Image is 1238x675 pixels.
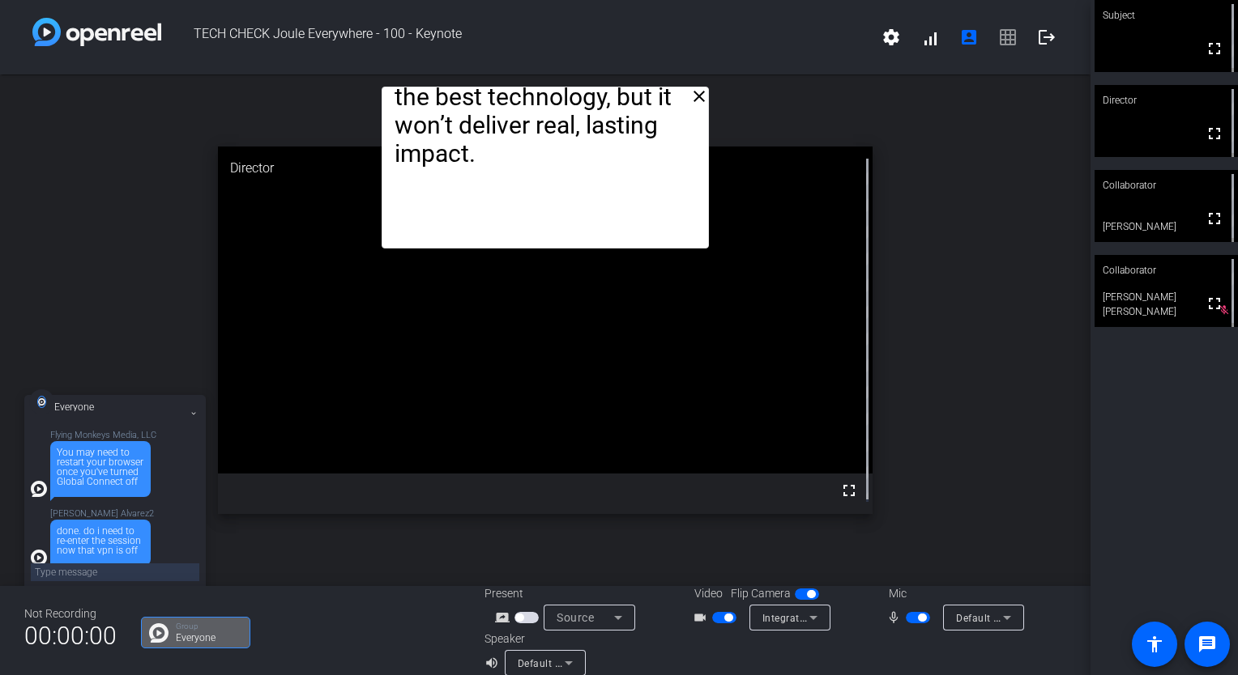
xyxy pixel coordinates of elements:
[57,526,144,555] div: done. do i need to re-enter the session now that vpn is off
[762,611,912,624] span: Integrated Camera (30c9:0050)
[959,28,979,47] mat-icon: account_box
[882,28,901,47] mat-icon: settings
[24,605,117,622] div: Not Recording
[218,146,873,190] div: Director
[689,87,709,106] mat-icon: close
[839,481,859,500] mat-icon: fullscreen
[50,431,156,439] p: Flying Monkeys Media, LLC
[37,396,46,408] img: all-white.svg
[518,656,693,669] span: Default - Speakers (Realtek(R) Audio)
[485,653,504,673] mat-icon: volume_up
[1037,28,1057,47] mat-icon: logout
[1205,39,1224,58] mat-icon: fullscreen
[31,550,47,566] img: all-white.svg
[911,18,950,57] button: signal_cellular_alt
[161,18,872,57] span: TECH CHECK Joule Everywhere - 100 - Keynote
[57,448,144,486] div: You may need to restart your browser once you've turned Global Connect off
[32,18,161,46] img: white-gradient.svg
[1095,85,1238,116] div: Director
[50,509,154,518] p: [PERSON_NAME] Alvarez2
[557,611,594,624] span: Source
[1095,255,1238,286] div: Collaborator
[485,585,647,602] div: Present
[54,403,120,411] h3: Everyone
[1205,209,1224,228] mat-icon: fullscreen
[693,608,712,627] mat-icon: videocam_outline
[31,481,47,497] img: all-white.svg
[1205,124,1224,143] mat-icon: fullscreen
[495,608,514,627] mat-icon: screen_share_outline
[873,585,1035,602] div: Mic
[1095,170,1238,201] div: Collaborator
[1205,294,1224,313] mat-icon: fullscreen
[149,623,169,643] img: Chat Icon
[694,585,723,602] span: Video
[176,633,241,643] p: Everyone
[1145,635,1164,654] mat-icon: accessibility
[1197,635,1217,654] mat-icon: message
[176,622,241,630] p: Group
[731,585,791,602] span: Flip Camera
[886,608,906,627] mat-icon: mic_none
[485,630,582,647] div: Speaker
[24,616,117,656] span: 00:00:00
